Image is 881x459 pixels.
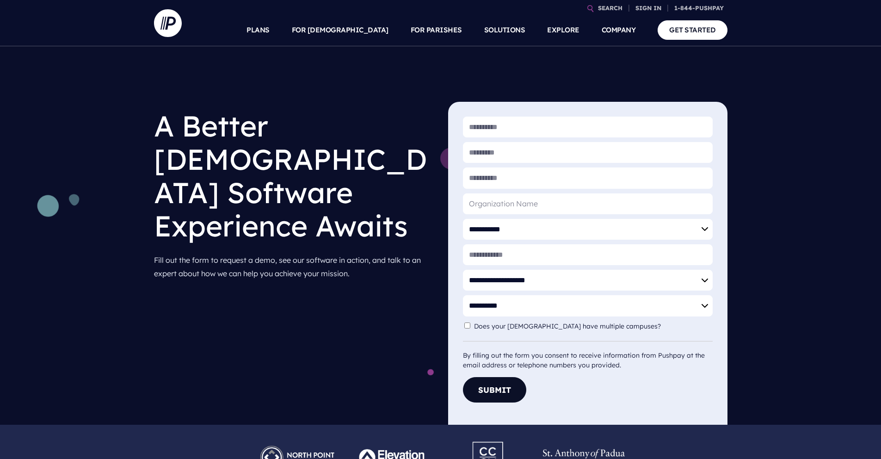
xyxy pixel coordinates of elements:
a: GET STARTED [658,20,727,39]
picture: Pushpay_Logo__Elevation [345,440,441,449]
h1: A Better [DEMOGRAPHIC_DATA] Software Experience Awaits [154,102,433,250]
div: By filling out the form you consent to receive information from Pushpay at the email address or t... [463,341,713,370]
a: FOR PARISHES [411,14,462,46]
label: Does your [DEMOGRAPHIC_DATA] have multiple campuses? [474,323,665,330]
a: COMPANY [602,14,636,46]
a: EXPLORE [547,14,579,46]
a: SOLUTIONS [484,14,525,46]
a: PLANS [246,14,270,46]
picture: Pushpay_Logo__NorthPoint [249,440,345,449]
input: Organization Name [463,193,713,214]
picture: Pushpay_Logo__StAnthony [536,440,632,449]
p: Fill out the form to request a demo, see our software in action, and talk to an expert about how ... [154,250,433,284]
a: FOR [DEMOGRAPHIC_DATA] [292,14,388,46]
button: Submit [463,377,526,403]
picture: Pushpay_Logo__CCM [455,436,522,445]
